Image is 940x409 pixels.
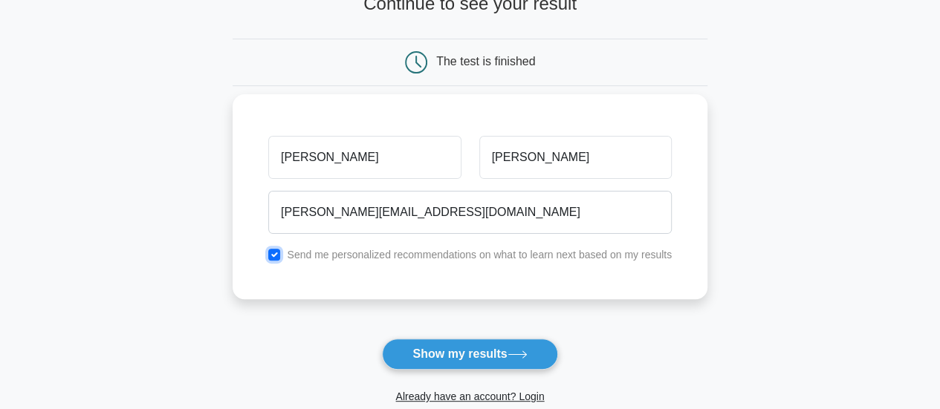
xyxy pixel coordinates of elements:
[382,338,557,370] button: Show my results
[268,136,461,179] input: First name
[479,136,672,179] input: Last name
[268,191,672,234] input: Email
[395,390,544,402] a: Already have an account? Login
[436,55,535,68] div: The test is finished
[287,249,672,261] label: Send me personalized recommendations on what to learn next based on my results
